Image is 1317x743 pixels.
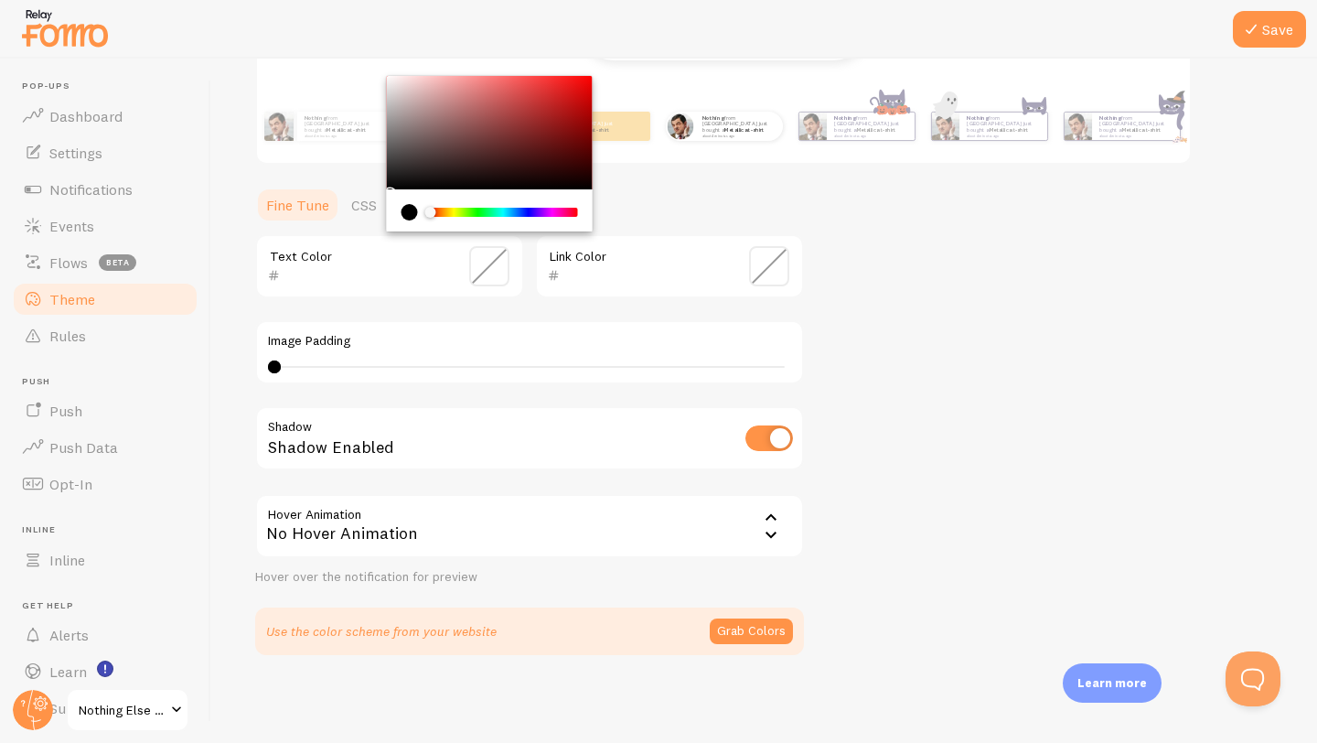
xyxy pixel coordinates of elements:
[1226,651,1280,706] iframe: Help Scout Beacon - Open
[266,622,497,641] p: Use the color scheme from your website
[327,126,366,134] a: Metallica t-shirt
[1063,663,1162,703] div: Learn more
[255,494,804,558] div: No Hover Animation
[11,208,199,244] a: Events
[967,114,989,122] strong: Nothing
[49,551,85,569] span: Inline
[22,524,199,536] span: Inline
[22,600,199,612] span: Get Help
[49,144,102,162] span: Settings
[702,114,724,122] strong: Nothing
[967,114,1040,137] p: from [GEOGRAPHIC_DATA] just bought a
[22,81,199,92] span: Pop-ups
[834,114,907,137] p: from [GEOGRAPHIC_DATA] just bought a
[268,333,791,350] label: Image Padding
[402,204,418,221] div: current color is #000000
[255,569,804,586] div: Hover over the notification for preview
[11,393,199,429] a: Push
[11,281,199,318] a: Theme
[11,617,199,653] a: Alerts
[99,254,136,271] span: beta
[570,126,609,134] a: Metallica t-shirt
[11,318,199,354] a: Rules
[1077,674,1147,692] p: Learn more
[97,661,113,677] svg: <p>Watch New Feature Tutorials!</p>
[548,134,619,137] small: about 4 minutes ago
[724,126,764,134] a: Metallica t-shirt
[19,5,111,51] img: fomo-relay-logo-orange.svg
[387,76,593,232] div: Chrome color picker
[11,542,199,578] a: Inline
[49,327,86,345] span: Rules
[931,113,958,140] img: Fomo
[49,402,82,420] span: Push
[11,429,199,466] a: Push Data
[49,662,87,681] span: Learn
[798,113,826,140] img: Fomo
[255,187,340,223] a: Fine Tune
[49,253,88,272] span: Flows
[702,134,774,137] small: about 4 minutes ago
[49,217,94,235] span: Events
[702,114,776,137] p: from [GEOGRAPHIC_DATA] just bought a
[11,653,199,690] a: Learn
[1121,126,1161,134] a: Metallica t-shirt
[49,626,89,644] span: Alerts
[989,126,1028,134] a: Metallica t-shirt
[49,290,95,308] span: Theme
[1099,114,1121,122] strong: Nothing
[49,180,133,199] span: Notifications
[834,134,905,137] small: about 4 minutes ago
[856,126,895,134] a: Metallica t-shirt
[22,376,199,388] span: Push
[1064,113,1091,140] img: Fomo
[305,134,380,137] small: about 4 minutes ago
[1099,114,1172,137] p: from [GEOGRAPHIC_DATA] just bought a
[11,171,199,208] a: Notifications
[1099,134,1171,137] small: about 4 minutes ago
[66,688,189,732] a: Nothing Else Atelier
[255,406,804,473] div: Shadow Enabled
[11,466,199,502] a: Opt-In
[305,114,381,137] p: from [GEOGRAPHIC_DATA] just bought a
[548,114,621,137] p: from [GEOGRAPHIC_DATA] just bought a
[11,244,199,281] a: Flows beta
[305,114,327,122] strong: Nothing
[49,475,92,493] span: Opt-In
[340,187,388,223] a: CSS
[967,134,1038,137] small: about 4 minutes ago
[834,114,856,122] strong: Nothing
[710,619,793,644] button: Grab Colors
[49,438,118,457] span: Push Data
[11,98,199,135] a: Dashboard
[264,112,294,141] img: Fomo
[79,699,166,721] span: Nothing Else Atelier
[667,113,693,139] img: Fomo
[11,135,199,171] a: Settings
[49,107,123,125] span: Dashboard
